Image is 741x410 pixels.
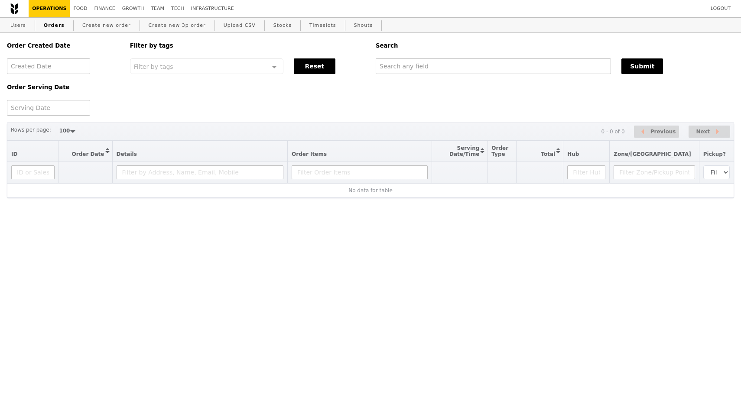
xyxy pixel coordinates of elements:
[79,18,134,33] a: Create new order
[376,42,734,49] h5: Search
[292,151,327,157] span: Order Items
[292,165,428,179] input: Filter Order Items
[40,18,68,33] a: Orders
[7,58,90,74] input: Created Date
[7,18,29,33] a: Users
[270,18,295,33] a: Stocks
[306,18,339,33] a: Timeslots
[11,151,17,157] span: ID
[134,62,173,70] span: Filter by tags
[689,126,730,138] button: Next
[601,129,624,135] div: 0 - 0 of 0
[294,58,335,74] button: Reset
[696,126,710,137] span: Next
[621,58,663,74] button: Submit
[614,151,691,157] span: Zone/[GEOGRAPHIC_DATA]
[145,18,209,33] a: Create new 3p order
[491,145,508,157] span: Order Type
[7,100,90,116] input: Serving Date
[650,126,676,137] span: Previous
[10,3,18,14] img: Grain logo
[703,151,726,157] span: Pickup?
[11,165,55,179] input: ID or Salesperson name
[117,151,137,157] span: Details
[7,42,120,49] h5: Order Created Date
[220,18,259,33] a: Upload CSV
[614,165,695,179] input: Filter Zone/Pickup Point
[11,126,51,134] label: Rows per page:
[567,165,605,179] input: Filter Hub
[351,18,377,33] a: Shouts
[376,58,611,74] input: Search any field
[11,187,730,194] div: No data for table
[567,151,579,157] span: Hub
[634,126,679,138] button: Previous
[130,42,365,49] h5: Filter by tags
[117,165,284,179] input: Filter by Address, Name, Email, Mobile
[7,84,120,90] h5: Order Serving Date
